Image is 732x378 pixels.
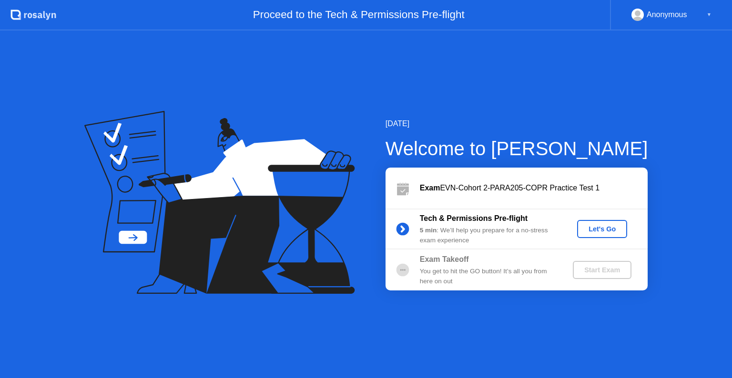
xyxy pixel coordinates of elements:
b: 5 min [420,227,437,234]
div: You get to hit the GO button! It’s all you from here on out [420,267,557,286]
button: Let's Go [577,220,627,238]
div: : We’ll help you prepare for a no-stress exam experience [420,226,557,245]
div: ▼ [707,9,712,21]
div: Start Exam [577,266,628,274]
b: Exam [420,184,440,192]
div: [DATE] [386,118,648,129]
b: Tech & Permissions Pre-flight [420,214,528,222]
b: Exam Takeoff [420,255,469,263]
div: EVN-Cohort 2-PARA205-COPR Practice Test 1 [420,182,648,194]
div: Anonymous [647,9,687,21]
div: Welcome to [PERSON_NAME] [386,134,648,163]
div: Let's Go [581,225,623,233]
button: Start Exam [573,261,631,279]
